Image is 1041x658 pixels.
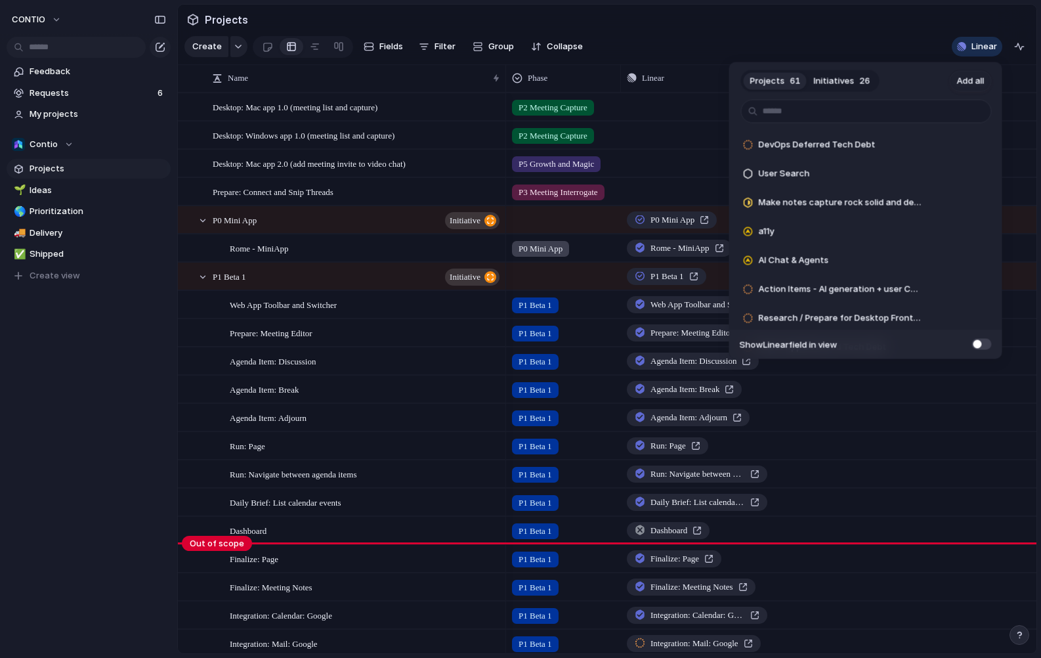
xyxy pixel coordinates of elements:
[759,312,922,325] span: Research / Prepare for Desktop Front-End Redesign
[860,74,870,87] span: 26
[759,225,775,238] span: a11y
[790,74,801,87] span: 61
[807,70,877,91] button: Initiatives26
[750,74,785,87] span: Projects
[759,139,876,152] span: DevOps Deferred Tech Debt
[759,167,810,181] span: User Search
[814,74,855,87] span: Initiatives
[957,74,985,87] span: Add all
[744,70,807,91] button: Projects61
[759,196,922,209] span: Make notes capture rock solid and dependable
[950,70,992,91] button: Add all
[740,338,838,351] span: Show Linear field in view
[759,254,829,267] span: AI Chat & Agents
[759,283,922,296] span: Action Items - AI generation + user CRUD ops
